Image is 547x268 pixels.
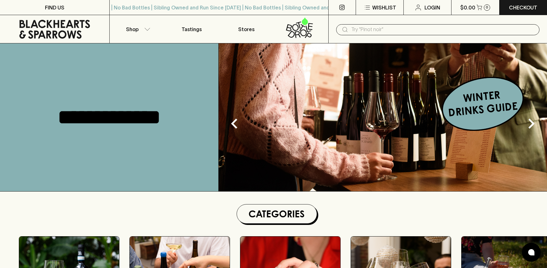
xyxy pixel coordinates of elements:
[219,15,274,43] a: Stores
[238,25,254,33] p: Stores
[219,43,547,191] img: optimise
[45,4,64,11] p: FIND US
[509,4,537,11] p: Checkout
[110,15,164,43] button: Shop
[126,25,139,33] p: Shop
[222,111,247,136] button: Previous
[239,207,314,221] h1: Categories
[460,4,475,11] p: $0.00
[182,25,202,33] p: Tastings
[424,4,440,11] p: Login
[351,25,534,35] input: Try "Pinot noir"
[519,111,544,136] button: Next
[486,6,488,9] p: 0
[528,249,534,255] img: bubble-icon
[372,4,396,11] p: Wishlist
[164,15,219,43] a: Tastings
